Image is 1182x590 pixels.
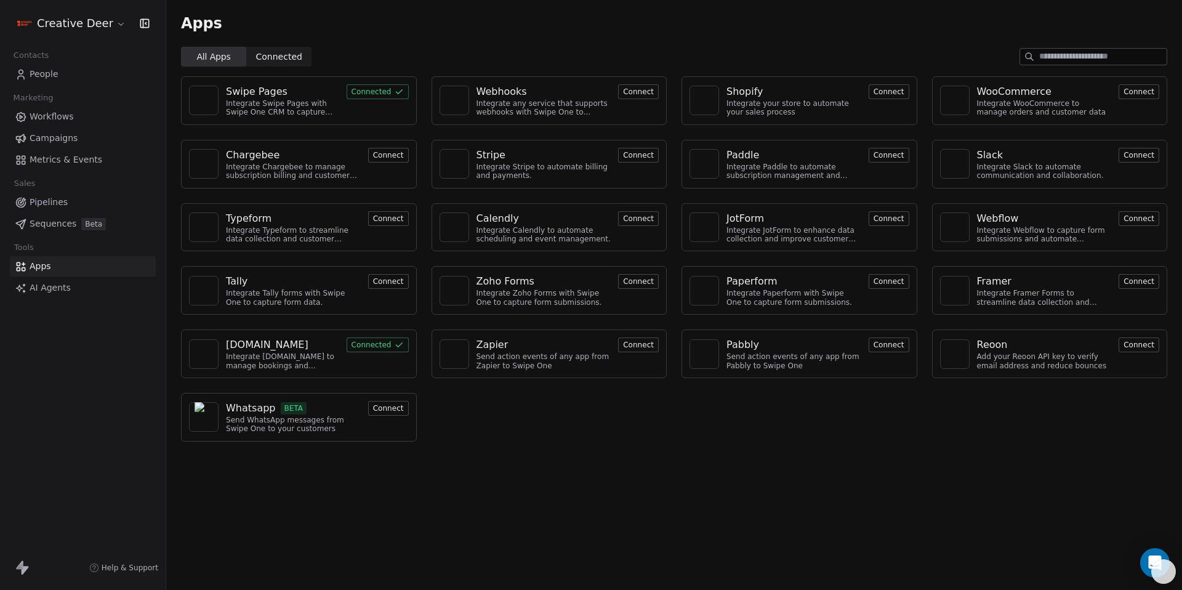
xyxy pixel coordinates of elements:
[10,192,156,212] a: Pipelines
[695,91,714,110] img: NA
[195,345,213,363] img: NA
[368,401,409,416] button: Connect
[10,256,156,277] a: Apps
[689,86,719,115] a: NA
[618,337,659,352] button: Connect
[368,212,409,224] a: Connect
[476,274,611,289] a: Zoho Forms
[440,86,469,115] a: NA
[618,86,659,97] a: Connect
[618,212,659,224] a: Connect
[726,337,861,352] a: Pabbly
[977,226,1112,244] div: Integrate Webflow to capture form submissions and automate customer engagement.
[281,402,307,414] span: BETA
[476,211,611,226] a: Calendly
[226,274,247,289] div: Tally
[1119,211,1159,226] button: Connect
[347,86,409,97] a: Connected
[30,110,74,123] span: Workflows
[946,345,964,363] img: NA
[10,128,156,148] a: Campaigns
[726,289,861,307] div: Integrate Paperform with Swipe One to capture form submissions.
[869,149,909,161] a: Connect
[726,211,764,226] div: JotForm
[618,84,659,99] button: Connect
[37,15,113,31] span: Creative Deer
[689,212,719,242] a: NA
[226,211,361,226] a: Typeform
[440,149,469,179] a: NA
[695,155,714,173] img: NA
[445,155,464,173] img: NA
[726,337,759,352] div: Pabbly
[869,84,909,99] button: Connect
[368,275,409,287] a: Connect
[181,14,222,33] span: Apps
[347,339,409,350] a: Connected
[977,337,1008,352] div: Reoon
[30,260,51,273] span: Apps
[10,278,156,298] a: AI Agents
[977,289,1112,307] div: Integrate Framer Forms to streamline data collection and customer engagement.
[189,276,219,305] a: NA
[726,274,778,289] div: Paperform
[445,218,464,236] img: NA
[869,212,909,224] a: Connect
[1119,275,1159,287] a: Connect
[195,91,213,110] img: NA
[9,174,41,193] span: Sales
[977,274,1112,289] a: Framer
[946,218,964,236] img: NA
[445,91,464,110] img: NA
[195,155,213,173] img: NA
[226,163,361,180] div: Integrate Chargebee to manage subscription billing and customer data.
[226,274,361,289] a: Tally
[618,275,659,287] a: Connect
[10,214,156,234] a: SequencesBeta
[189,86,219,115] a: NA
[726,226,861,244] div: Integrate JotForm to enhance data collection and improve customer engagement.
[940,86,970,115] a: NA
[89,563,158,573] a: Help & Support
[946,155,964,173] img: NA
[189,339,219,369] a: NA
[189,402,219,432] a: NA
[726,84,763,99] div: Shopify
[869,211,909,226] button: Connect
[445,345,464,363] img: NA
[30,68,58,81] span: People
[30,132,78,145] span: Campaigns
[977,352,1112,370] div: Add your Reoon API key to verify email address and reduce bounces
[30,217,76,230] span: Sequences
[226,148,361,163] a: Chargebee
[368,402,409,414] a: Connect
[940,276,970,305] a: NA
[695,345,714,363] img: NA
[368,211,409,226] button: Connect
[226,401,361,416] a: WhatsappBETA
[869,86,909,97] a: Connect
[476,337,611,352] a: Zapier
[940,339,970,369] a: NA
[618,339,659,350] a: Connect
[1119,86,1159,97] a: Connect
[476,148,505,163] div: Stripe
[8,89,58,107] span: Marketing
[1119,212,1159,224] a: Connect
[189,212,219,242] a: NA
[1119,84,1159,99] button: Connect
[476,84,527,99] div: Webhooks
[226,337,308,352] div: [DOMAIN_NAME]
[440,339,469,369] a: NA
[946,281,964,300] img: NA
[689,339,719,369] a: NA
[226,352,339,370] div: Integrate [DOMAIN_NAME] to manage bookings and streamline scheduling.
[15,13,129,34] button: Creative Deer
[869,339,909,350] a: Connect
[30,153,102,166] span: Metrics & Events
[977,163,1112,180] div: Integrate Slack to automate communication and collaboration.
[368,274,409,289] button: Connect
[226,99,339,117] div: Integrate Swipe Pages with Swipe One CRM to capture lead data.
[476,99,611,117] div: Integrate any service that supports webhooks with Swipe One to capture and automate data workflows.
[226,337,339,352] a: [DOMAIN_NAME]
